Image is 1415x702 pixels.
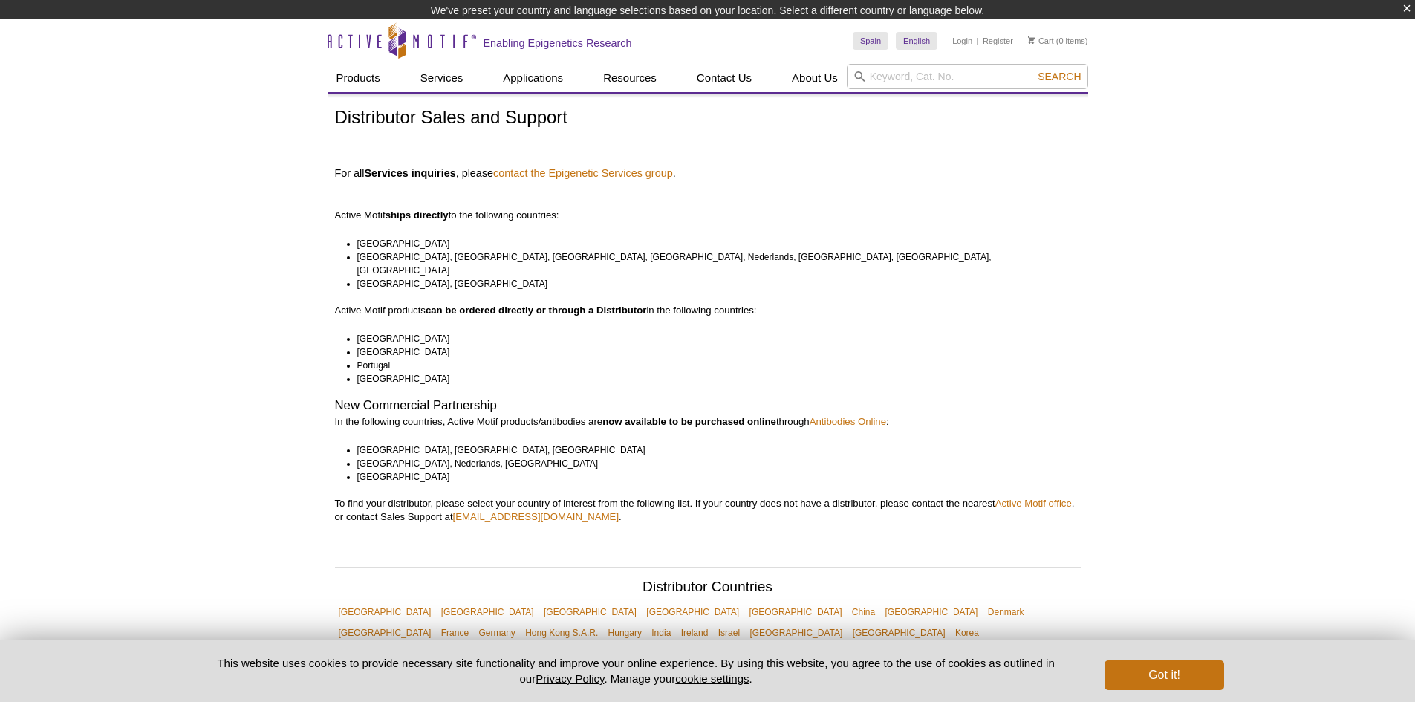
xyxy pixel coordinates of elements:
[983,36,1013,46] a: Register
[357,345,1067,359] li: [GEOGRAPHIC_DATA]
[540,602,640,623] a: [GEOGRAPHIC_DATA]
[357,443,1067,457] li: [GEOGRAPHIC_DATA], [GEOGRAPHIC_DATA], [GEOGRAPHIC_DATA]
[1105,660,1223,690] button: Got it!
[335,623,435,643] a: [GEOGRAPHIC_DATA]
[952,36,972,46] a: Login
[494,64,572,92] a: Applications
[896,32,937,50] a: English
[357,332,1067,345] li: [GEOGRAPHIC_DATA]
[1033,70,1085,83] button: Search
[853,32,888,50] a: Spain
[688,64,761,92] a: Contact Us
[335,415,1081,429] p: In the following countries, Active Motif products/antibodies are through :
[977,32,979,50] li: |
[1038,71,1081,82] span: Search
[357,457,1067,470] li: [GEOGRAPHIC_DATA], Nederlands, [GEOGRAPHIC_DATA]
[746,602,846,623] a: [GEOGRAPHIC_DATA]
[810,416,886,427] a: Antibodies Online
[677,623,712,643] a: Ireland
[602,416,776,427] strong: now available to be purchased online
[648,623,674,643] a: India
[715,623,744,643] a: Israel
[335,182,1081,222] p: Active Motif to the following countries:
[357,359,1067,372] li: Portugal
[995,498,1072,509] a: Active Motif office
[521,623,602,643] a: Hong Kong S.A.R.
[643,602,743,623] a: [GEOGRAPHIC_DATA]
[437,623,472,643] a: France
[335,166,1081,180] h4: For all , please .
[1028,36,1054,46] a: Cart
[357,372,1067,386] li: [GEOGRAPHIC_DATA]
[783,64,847,92] a: About Us
[848,602,879,623] a: China
[335,304,1081,317] p: Active Motif products in the following countries:
[357,237,1067,250] li: [GEOGRAPHIC_DATA]
[357,470,1067,484] li: [GEOGRAPHIC_DATA]
[437,602,538,623] a: [GEOGRAPHIC_DATA]
[493,166,673,180] a: contact the Epigenetic Services group
[675,672,749,685] button: cookie settings
[426,305,647,316] strong: can be ordered directly or through a Distributor
[984,602,1028,623] a: Denmark
[594,64,666,92] a: Resources
[453,511,619,522] a: [EMAIL_ADDRESS][DOMAIN_NAME]
[536,672,604,685] a: Privacy Policy
[952,623,983,643] a: Korea
[847,64,1088,89] input: Keyword, Cat. No.
[364,167,455,179] strong: Services inquiries
[605,623,645,643] a: Hungary
[1028,32,1088,50] li: (0 items)
[357,250,1067,277] li: [GEOGRAPHIC_DATA], [GEOGRAPHIC_DATA], [GEOGRAPHIC_DATA], [GEOGRAPHIC_DATA], Nederlands, [GEOGRAPH...
[328,64,389,92] a: Products
[335,399,1081,412] h2: New Commercial Partnership
[335,580,1081,598] h2: Distributor Countries
[335,497,1081,524] p: To find your distributor, please select your country of interest from the following list. If your...
[1028,36,1035,44] img: Your Cart
[335,108,1081,129] h1: Distributor Sales and Support
[882,602,982,623] a: [GEOGRAPHIC_DATA]
[357,277,1067,290] li: [GEOGRAPHIC_DATA], [GEOGRAPHIC_DATA]
[849,623,949,643] a: [GEOGRAPHIC_DATA]
[484,36,632,50] h2: Enabling Epigenetics Research
[746,623,846,643] a: [GEOGRAPHIC_DATA]
[335,602,435,623] a: [GEOGRAPHIC_DATA]
[192,655,1081,686] p: This website uses cookies to provide necessary site functionality and improve your online experie...
[412,64,472,92] a: Services
[475,623,518,643] a: Germany
[386,209,449,221] strong: ships directly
